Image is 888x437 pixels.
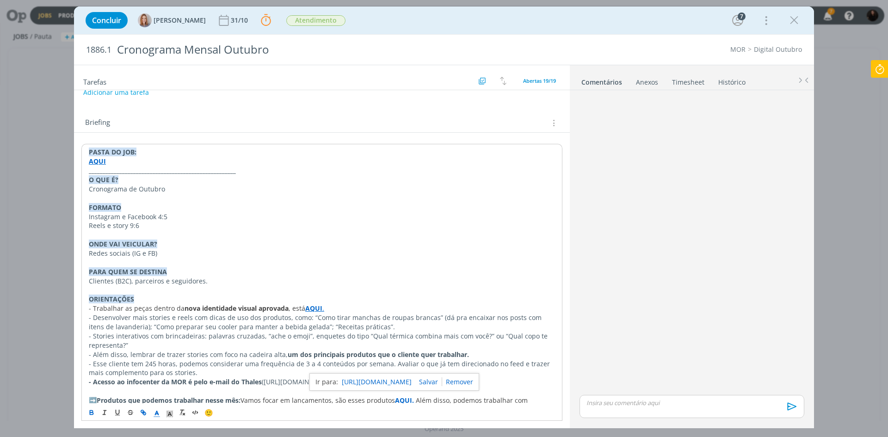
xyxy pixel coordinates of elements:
[89,221,555,230] p: Reels e story 9:6
[185,304,289,313] strong: nova identidade visual aprovada
[89,175,118,184] strong: O QUE É?
[240,396,395,405] span: Vamos focar em lançamentos, são esses produtos
[89,377,555,387] p: ([URL][DOMAIN_NAME]). Atendimento tem os dados, solicitar.
[89,277,555,286] p: Clientes (B2C), parceiros e seguidores.
[83,84,149,101] button: Adicionar uma tarefa
[89,240,157,248] strong: ONDE VAI VEICULAR?
[89,304,185,313] span: - Trabalhar as peças dentro da
[89,332,555,350] p: - Stories interativos com brincadeiras: palavras cruzadas, “ache o emoji”, enquetes do tipo “Qual...
[672,74,705,87] a: Timesheet
[89,203,121,212] strong: FORMATO
[163,407,176,418] span: Cor de Fundo
[231,17,250,24] div: 31/10
[581,74,623,87] a: Comentários
[89,249,555,258] p: Redes sociais (IG e FB)
[286,15,346,26] button: Atendimento
[74,6,814,428] div: dialog
[204,408,213,417] span: 🙂
[286,15,345,26] span: Atendimento
[730,13,745,28] button: 7
[138,13,152,27] img: A
[89,396,240,405] strong: ➡️Produtos que podemos trabalhar nesse mês:
[738,12,746,20] div: 7
[89,212,555,222] p: Instagram e Facebook 4:5
[154,17,206,24] span: [PERSON_NAME]
[500,77,506,85] img: arrow-down-up.svg
[754,45,802,54] a: Digital Outubro
[86,12,128,29] button: Concluir
[89,157,106,166] a: AQUI
[89,377,262,386] strong: - Acesso ao infocenter da MOR é pelo e-mail do Thales
[89,295,134,303] strong: ORIENTAÇÕES
[85,117,110,129] span: Briefing
[89,148,136,156] strong: PASTA DO JOB:
[523,77,556,84] span: Abertas 19/19
[289,304,305,313] span: , está
[342,376,412,388] a: [URL][DOMAIN_NAME]
[202,407,215,418] button: 🙂
[89,185,555,194] p: Cronograma de Outubro
[636,78,658,87] div: Anexos
[138,13,206,27] button: A[PERSON_NAME]
[718,74,746,87] a: Histórico
[730,45,746,54] a: MOR
[89,166,236,175] strong: _____________________________________________________
[113,38,500,61] div: Cronograma Mensal Outubro
[322,304,324,313] a: .
[288,350,469,359] strong: um dos principais produtos que o cliente quer trabalhar.
[92,17,121,24] span: Concluir
[305,304,322,313] a: AQUI
[89,313,555,332] p: - Desenvolver mais stories e reels com dicas de uso dos produtos, como: “Como tirar manchas de ro...
[395,396,414,405] a: AQUI.
[83,75,106,86] span: Tarefas
[89,350,555,359] p: - Além disso, lembrar de trazer stories com foco na cadeira alta,
[89,267,167,276] strong: PARA QUEM SE DESTINA
[150,407,163,418] span: Cor do Texto
[89,359,555,378] p: - Esse cliente tem 245 horas, podemos considerar uma frequência de 3 a 4 conteúdos por semana. Av...
[86,45,111,55] span: 1886.1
